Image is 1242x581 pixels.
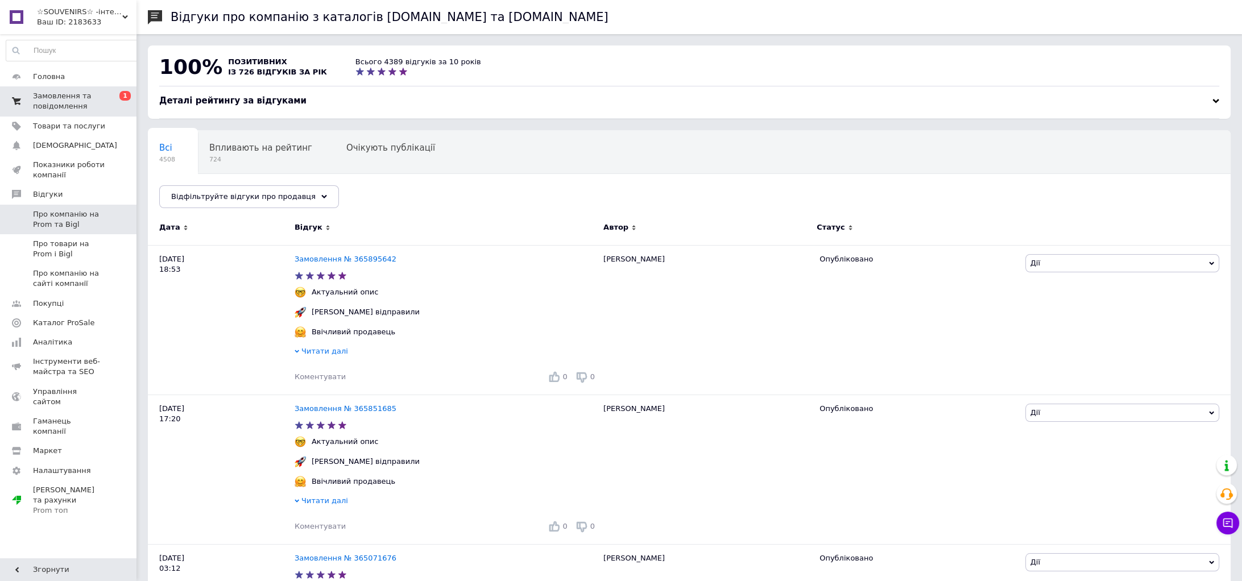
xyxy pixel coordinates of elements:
div: Ввічливий продавець [309,476,398,487]
div: Читати далі [295,346,598,359]
span: Товари та послуги [33,121,105,131]
div: [PERSON_NAME] [598,245,814,395]
img: :rocket: [295,306,306,318]
span: 0 [590,522,595,530]
div: Опубліковано [819,404,1016,414]
div: [DATE] 17:20 [148,395,295,545]
span: Маркет [33,446,62,456]
span: Очікують публікації [346,143,435,153]
span: 100% [159,55,222,78]
span: Дії [1030,558,1040,566]
a: Замовлення № 365071676 [295,554,396,562]
button: Чат з покупцем [1216,512,1239,534]
span: Відгук [295,222,322,233]
span: Налаштування [33,466,91,476]
div: Читати далі [295,496,598,509]
div: [PERSON_NAME] відправили [309,307,423,317]
span: Головна [33,72,65,82]
span: 0 [562,372,567,381]
span: Відфільтруйте відгуки про продавця [171,192,316,201]
img: :hugging_face: [295,326,306,338]
span: позитивних [228,57,287,66]
span: Про компанію на Prom та Bigl [33,209,105,230]
div: Ваш ID: 2183633 [37,17,136,27]
span: Про компанію на сайті компанії [33,268,105,289]
span: Коментувати [295,372,346,381]
span: Коментувати [295,522,346,530]
span: Дата [159,222,180,233]
span: 0 [590,372,595,381]
span: Читати далі [301,496,348,505]
div: [DATE] 18:53 [148,245,295,395]
span: Статус [817,222,845,233]
span: Аналітика [33,337,72,347]
span: [DEMOGRAPHIC_DATA] [33,140,117,151]
span: Автор [603,222,628,233]
div: [PERSON_NAME] відправили [309,457,423,467]
div: Актуальний опис [309,287,382,297]
span: Показники роботи компанії [33,160,105,180]
span: Всі [159,143,172,153]
span: ☆SOUVENIRS☆ -інтернет-магазин. Прикраси, натуральне каміння, жемчуг, фурнітра. [37,7,122,17]
div: Деталі рейтингу за відгуками [159,95,1219,107]
div: Опубліковані без коментаря [148,174,297,217]
img: :hugging_face: [295,476,306,487]
span: Дії [1030,259,1040,267]
span: Дії [1030,408,1040,417]
span: [PERSON_NAME] та рахунки [33,485,105,516]
span: Відгуки [33,189,63,200]
span: Впливають на рейтинг [209,143,312,153]
img: :rocket: [295,456,306,467]
span: Опубліковані без комен... [159,186,275,196]
h1: Відгуки про компанію з каталогів [DOMAIN_NAME] та [DOMAIN_NAME] [171,10,608,24]
img: :nerd_face: [295,287,306,298]
div: Опубліковано [819,553,1016,563]
div: [PERSON_NAME] [598,395,814,545]
span: Деталі рейтингу за відгуками [159,96,307,106]
span: 1 [119,91,131,101]
span: Гаманець компанії [33,416,105,437]
span: Управління сайтом [33,387,105,407]
a: Замовлення № 365851685 [295,404,396,413]
span: Покупці [33,298,64,309]
a: Замовлення № 365895642 [295,255,396,263]
span: 4508 [159,155,175,164]
span: Каталог ProSale [33,318,94,328]
div: Опубліковано [819,254,1016,264]
div: Актуальний опис [309,437,382,447]
div: Коментувати [295,521,346,532]
span: Інструменти веб-майстра та SEO [33,356,105,377]
span: Читати далі [301,347,348,355]
div: Всього 4389 відгуків за 10 років [355,57,481,67]
span: Про товари на Prom і Bigl [33,239,105,259]
input: Пошук [6,40,144,61]
div: Коментувати [295,372,346,382]
span: 0 [562,522,567,530]
span: Замовлення та повідомлення [33,91,105,111]
div: Prom топ [33,505,105,516]
div: Ввічливий продавець [309,327,398,337]
span: 724 [209,155,312,164]
img: :nerd_face: [295,436,306,447]
span: із 726 відгуків за рік [228,68,327,76]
